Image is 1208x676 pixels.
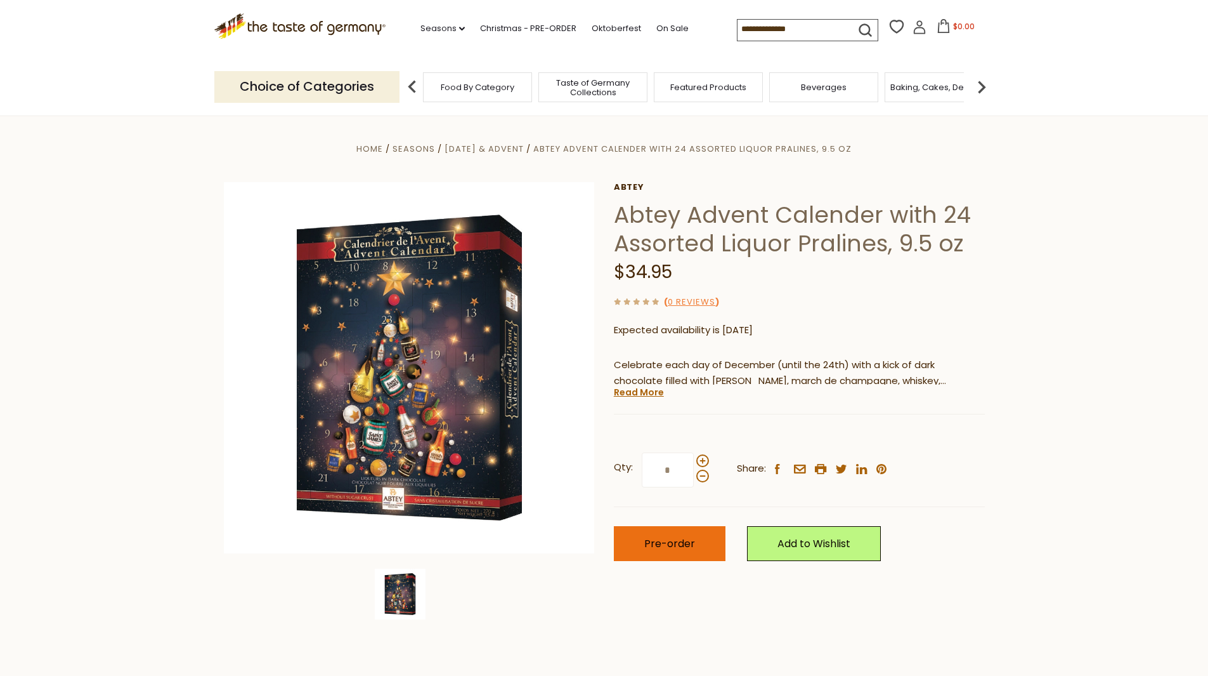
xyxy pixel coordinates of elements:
button: Pre-order [614,526,725,561]
a: Seasons [393,143,435,155]
h1: Abtey Advent Calender with 24 Assorted Liquor Pralines, 9.5 oz [614,201,985,258]
a: On Sale [656,22,689,36]
a: Abtey [614,182,985,192]
a: Oktoberfest [592,22,641,36]
strong: Qty: [614,460,633,475]
input: Qty: [642,453,694,487]
a: Christmas - PRE-ORDER [480,22,576,36]
p: Celebrate each day of December (until the 24th) with a kick of dark chocolate filled with [PERSON... [614,357,985,389]
span: Share: [737,461,766,477]
img: Abtey Adent Calender with 24 Assorted Liquor Pralines [375,569,425,620]
a: Home [356,143,383,155]
a: Seasons [420,22,465,36]
button: $0.00 [929,19,983,38]
span: $34.95 [614,260,672,284]
span: ( ) [664,296,719,308]
img: next arrow [969,74,994,100]
a: Taste of Germany Collections [542,78,644,97]
a: Featured Products [670,83,746,92]
a: [DATE] & Advent [445,143,524,155]
a: Food By Category [441,83,514,92]
a: Beverages [801,83,847,92]
img: Abtey Adent Calender with 24 Assorted Liquor Pralines [224,182,595,553]
p: Choice of Categories [214,71,399,102]
a: Read More [614,386,664,399]
a: 0 Reviews [668,296,715,309]
span: Pre-order [644,536,695,551]
a: Abtey Advent Calender with 24 Assorted Liquor Pralines, 9.5 oz [533,143,852,155]
img: previous arrow [399,74,425,100]
span: $0.00 [953,21,975,32]
a: Baking, Cakes, Desserts [890,83,989,92]
a: Add to Wishlist [747,526,881,561]
p: Expected availability is [DATE] [614,322,985,338]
